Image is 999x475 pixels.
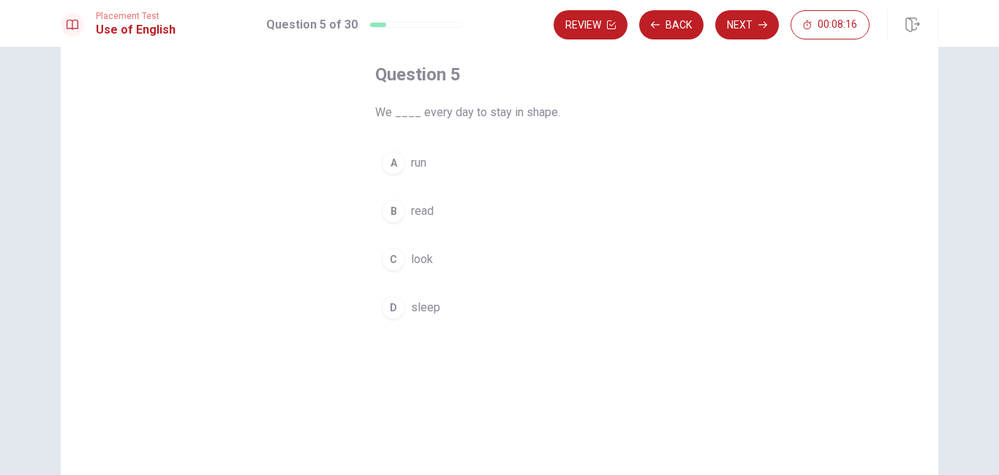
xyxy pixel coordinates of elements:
div: D [382,296,405,319]
span: look [411,251,433,268]
h1: Question 5 of 30 [266,16,358,34]
button: 00:08:16 [791,10,870,39]
div: B [382,199,405,223]
h4: Question 5 [375,63,624,86]
span: Placement Test [96,11,176,21]
span: We ____ every day to stay in shape. [375,104,624,121]
button: Review [554,10,627,39]
button: Back [639,10,704,39]
button: Clook [375,241,624,278]
span: run [411,154,426,172]
div: A [382,151,405,175]
div: C [382,248,405,271]
span: 00:08:16 [818,19,857,31]
button: Next [715,10,779,39]
button: Dsleep [375,289,624,326]
h1: Use of English [96,21,176,39]
button: Arun [375,145,624,181]
span: read [411,202,434,220]
span: sleep [411,299,440,316]
button: Bread [375,193,624,229]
